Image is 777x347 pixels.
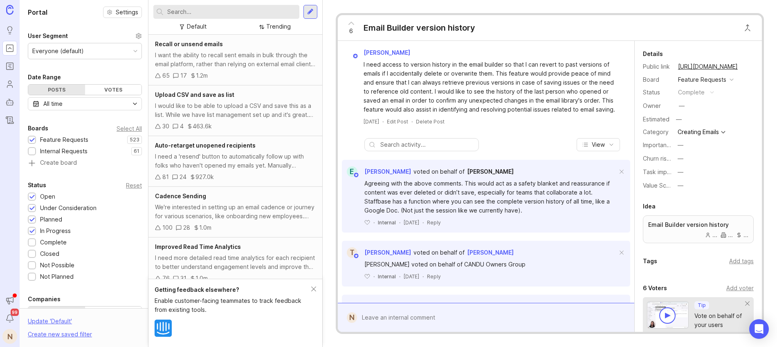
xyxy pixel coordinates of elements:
div: Complete [40,238,67,247]
label: By account owner [85,307,142,323]
span: [PERSON_NAME] [467,168,514,175]
div: 76 [162,274,170,283]
a: [PERSON_NAME] (she/her) [467,302,541,311]
div: Trending [266,22,291,31]
div: ... [705,232,717,238]
a: [PERSON_NAME] [342,301,411,312]
button: Notifications [2,311,17,326]
a: Auto-retarget unopened recipientsI need a 'resend' button to automatically follow up with folks w... [148,136,322,187]
div: 30 [162,122,169,131]
div: Feature Requests [678,75,726,84]
div: In Progress [40,226,71,235]
div: Not Possible [40,261,74,270]
div: Public link [643,62,671,71]
a: [PERSON_NAME] [341,47,417,58]
a: Changelog [2,113,17,128]
div: ... [721,232,733,238]
div: 31 [180,274,186,283]
div: 28 [183,223,190,232]
div: Select All [117,126,142,131]
div: Status [28,180,46,190]
div: 100 [162,223,173,232]
span: View [592,141,605,149]
div: Update ' Default ' [28,317,72,330]
label: Value Scale [643,182,674,189]
button: N [2,329,17,344]
div: ... [736,232,748,238]
div: Tags [643,256,657,266]
div: Reset [126,183,142,188]
div: · [373,219,375,226]
a: Improved Read Time AnalyticsI need more detailed read time analytics for each recipient to better... [148,237,322,288]
div: 4 [180,122,184,131]
button: Close button [739,20,756,36]
a: Ideas [2,23,17,38]
div: voted on behalf of [413,167,465,176]
div: 6 Voters [643,283,667,293]
a: Recall or unsend emailsI want the ability to recall sent emails in bulk through the email platfor... [148,35,322,85]
div: N [347,312,357,323]
img: Canny Home [6,5,13,14]
div: E [347,166,357,177]
div: Planned [40,215,62,224]
a: Cadence SendingWe're interested in setting up an email cadence or journey for various scenarios, ... [148,187,322,237]
div: Votes [85,85,142,95]
div: Owner [643,101,671,110]
a: Roadmaps [2,59,17,74]
div: Estimated [643,116,669,122]
img: member badge [352,53,358,59]
div: Date Range [28,72,61,82]
div: Category [643,128,671,137]
span: 99 [11,309,19,316]
div: I would like to be able to upload a CSV and save this as a list. While we have list management se... [155,101,316,119]
div: Everyone (default) [32,47,84,56]
a: Users [2,77,17,92]
div: I need access to version history in the email builder so that I can revert to past versions of em... [364,60,618,114]
div: 24 [180,172,186,181]
span: 6 [349,27,353,36]
a: T[PERSON_NAME] [342,247,411,258]
div: 1.0m [199,223,211,232]
div: Board [643,75,671,84]
div: Default [187,22,207,31]
span: Recall or unsend emails [155,40,223,47]
div: Status [643,88,671,97]
label: Task impact [643,168,676,175]
p: 523 [130,137,139,143]
div: Internal [378,273,396,280]
p: Tip [698,302,706,309]
div: 65 [162,71,170,80]
button: View [577,138,620,151]
div: · [399,219,400,226]
div: — [678,168,683,177]
div: — [679,101,685,110]
div: Add voter [726,284,754,293]
img: member badge [353,172,359,178]
div: — [678,141,683,150]
div: · [382,118,384,125]
h1: Portal [28,7,47,17]
div: Internal [378,219,396,226]
span: Settings [116,8,138,16]
a: Create board [28,160,142,167]
time: [DATE] [404,273,419,280]
div: Creating Emails [678,129,719,135]
div: · [411,118,413,125]
div: Reply [427,273,441,280]
span: Cadence Sending [155,193,206,199]
img: member badge [353,253,359,259]
a: [URL][DOMAIN_NAME] [676,61,740,72]
span: Auto-retarget unopened recipients [155,142,256,149]
time: [DATE] [404,219,419,226]
div: — [674,114,684,125]
label: By name [28,307,85,323]
div: Enable customer-facing teammates to track feedback from existing tools. [155,296,311,314]
div: voted on behalf of [413,248,465,257]
div: 463.6k [193,122,212,131]
p: Email Builder version history [648,221,748,229]
a: Portal [2,41,17,56]
div: Not Planned [40,272,74,281]
img: Intercom logo [155,320,172,337]
div: · [422,273,424,280]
